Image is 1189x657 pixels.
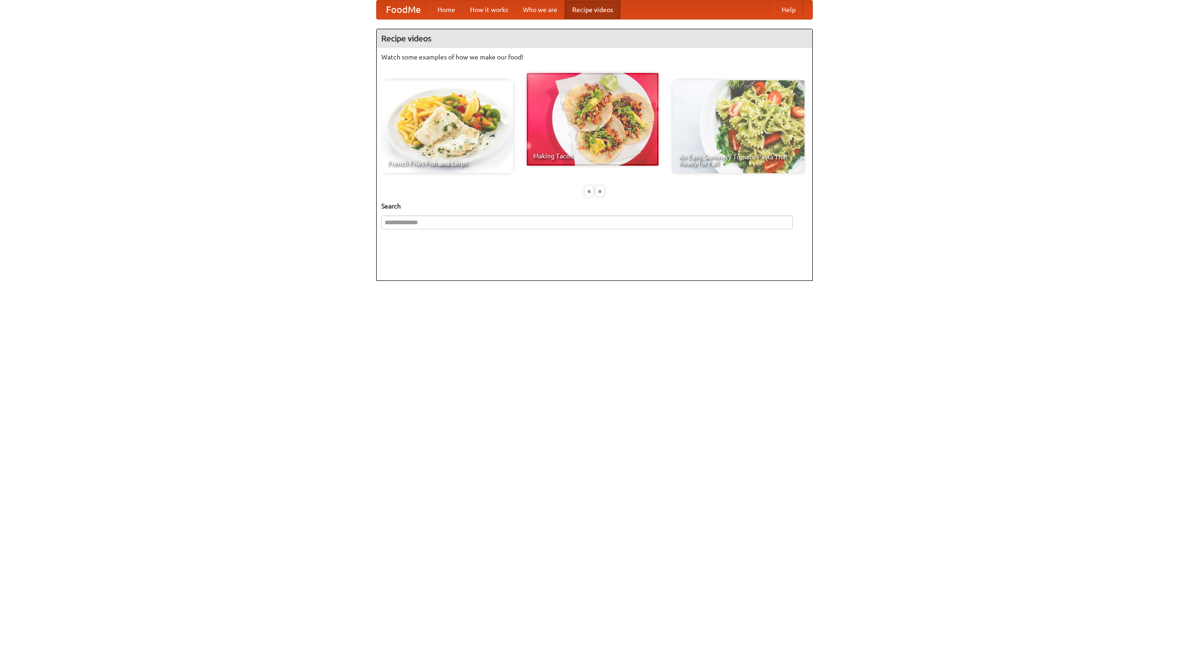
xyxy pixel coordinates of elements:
[430,0,463,19] a: Home
[565,0,621,19] a: Recipe videos
[377,29,812,48] h4: Recipe videos
[381,80,513,173] a: French Fries Fish and Chips
[463,0,516,19] a: How it works
[388,160,507,167] span: French Fries Fish and Chips
[679,154,798,167] span: An Easy, Summery Tomato Pasta That's Ready for Fall
[596,185,604,197] div: »
[673,80,804,173] a: An Easy, Summery Tomato Pasta That's Ready for Fall
[527,73,659,166] a: Making Tacos
[381,52,808,62] p: Watch some examples of how we make our food!
[381,202,808,211] h5: Search
[774,0,803,19] a: Help
[585,185,593,197] div: «
[516,0,565,19] a: Who we are
[533,153,652,159] span: Making Tacos
[377,0,430,19] a: FoodMe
